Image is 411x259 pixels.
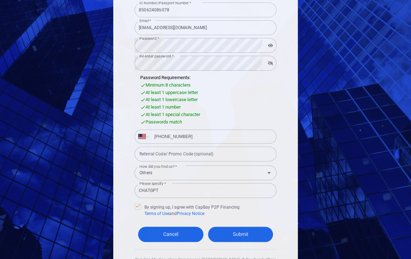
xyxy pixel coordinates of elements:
[139,162,177,171] label: How did you find us? *
[140,75,191,80] span: Password Requirements:
[146,119,182,125] span: Passwords match
[139,36,159,41] label: Password *
[146,104,181,110] span: At least 1 number
[138,227,203,242] a: Cancel
[139,54,174,59] label: Re-enter password *
[139,18,151,23] label: Email *
[146,90,198,95] span: At least 1 uppercase letter
[146,112,200,117] span: At least 1 special character
[139,181,166,186] label: Please specify *
[146,82,191,88] span: Minimum 8 characters
[146,97,198,102] span: At least 1 lowercase letter
[163,231,178,237] span: Cancel
[177,211,204,216] a: Privacy Notice
[150,131,273,142] input: Enter phone number *
[135,203,240,217] span: By signing up, I agree with CapBay P2P Financing and
[144,211,169,216] a: Terms of Use
[264,168,274,178] button: Open
[139,0,191,6] label: IC Number/Passport Number *
[208,227,273,242] button: Submit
